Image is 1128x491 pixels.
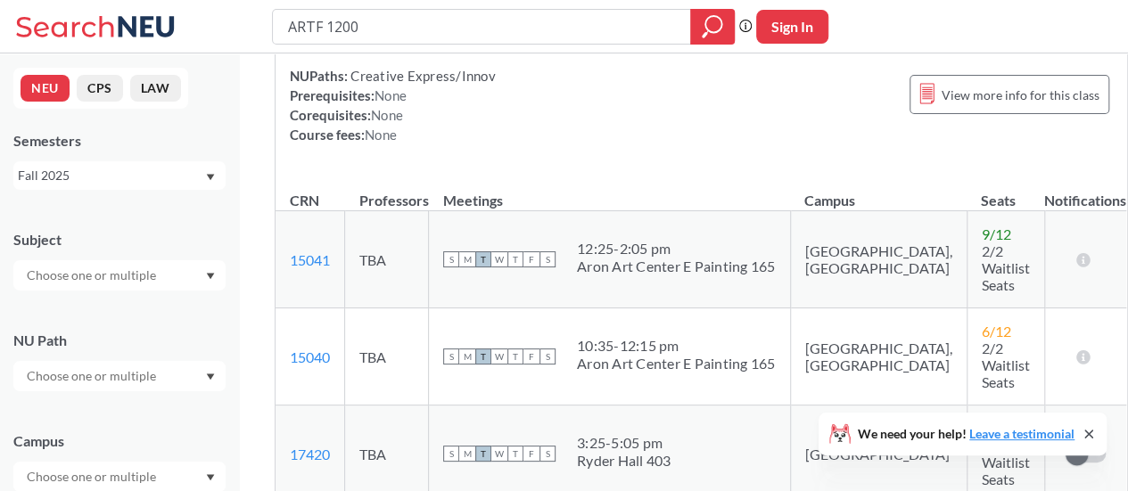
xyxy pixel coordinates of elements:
[491,446,507,462] span: W
[443,446,459,462] span: S
[13,431,226,451] div: Campus
[523,446,539,462] span: F
[345,211,429,308] td: TBA
[348,68,496,84] span: Creative Express/Innov
[290,251,330,268] a: 15041
[790,173,967,211] th: Campus
[77,75,123,102] button: CPS
[577,434,671,452] div: 3:25 - 5:05 pm
[459,251,475,267] span: M
[130,75,181,102] button: LAW
[577,452,671,470] div: Ryder Hall 403
[475,348,491,364] span: T
[21,75,70,102] button: NEU
[539,251,556,267] span: S
[942,84,1099,106] span: View more info for this class
[13,161,226,190] div: Fall 2025Dropdown arrow
[690,9,735,45] div: magnifying glass
[475,446,491,462] span: T
[443,251,459,267] span: S
[539,348,556,364] span: S
[702,14,723,39] svg: magnifying glass
[790,211,967,308] td: [GEOGRAPHIC_DATA], [GEOGRAPHIC_DATA]
[982,225,1011,242] span: 9 / 12
[206,474,215,481] svg: Dropdown arrow
[18,365,168,387] input: Choose one or multiple
[290,66,496,144] div: NUPaths: Prerequisites: Corequisites: Course fees:
[286,12,678,42] input: Class, professor, course number, "phrase"
[982,323,1011,340] span: 6 / 12
[969,426,1074,441] a: Leave a testimonial
[206,174,215,181] svg: Dropdown arrow
[13,260,226,291] div: Dropdown arrow
[345,173,429,211] th: Professors
[491,348,507,364] span: W
[982,437,1030,487] span: 6/6 Waitlist Seats
[577,355,776,372] div: Aron Art Center E Painting 165
[523,251,539,267] span: F
[982,340,1030,390] span: 2/2 Waitlist Seats
[967,173,1044,211] th: Seats
[290,191,319,210] div: CRN
[365,127,397,143] span: None
[18,265,168,286] input: Choose one or multiple
[523,348,539,364] span: F
[375,87,407,103] span: None
[507,348,523,364] span: T
[18,166,204,185] div: Fall 2025
[371,107,403,123] span: None
[13,331,226,350] div: NU Path
[577,337,776,355] div: 10:35 - 12:15 pm
[577,258,776,275] div: Aron Art Center E Painting 165
[507,251,523,267] span: T
[491,251,507,267] span: W
[790,308,967,405] td: [GEOGRAPHIC_DATA], [GEOGRAPHIC_DATA]
[459,348,475,364] span: M
[345,308,429,405] td: TBA
[858,428,1074,440] span: We need your help!
[206,273,215,280] svg: Dropdown arrow
[290,348,330,365] a: 15040
[459,446,475,462] span: M
[429,173,791,211] th: Meetings
[206,373,215,381] svg: Dropdown arrow
[756,10,828,44] button: Sign In
[577,240,776,258] div: 12:25 - 2:05 pm
[475,251,491,267] span: T
[507,446,523,462] span: T
[13,361,226,391] div: Dropdown arrow
[13,230,226,250] div: Subject
[1044,173,1126,211] th: Notifications
[539,446,556,462] span: S
[18,466,168,487] input: Choose one or multiple
[290,446,330,462] a: 17420
[13,131,226,151] div: Semesters
[982,242,1030,293] span: 2/2 Waitlist Seats
[443,348,459,364] span: S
